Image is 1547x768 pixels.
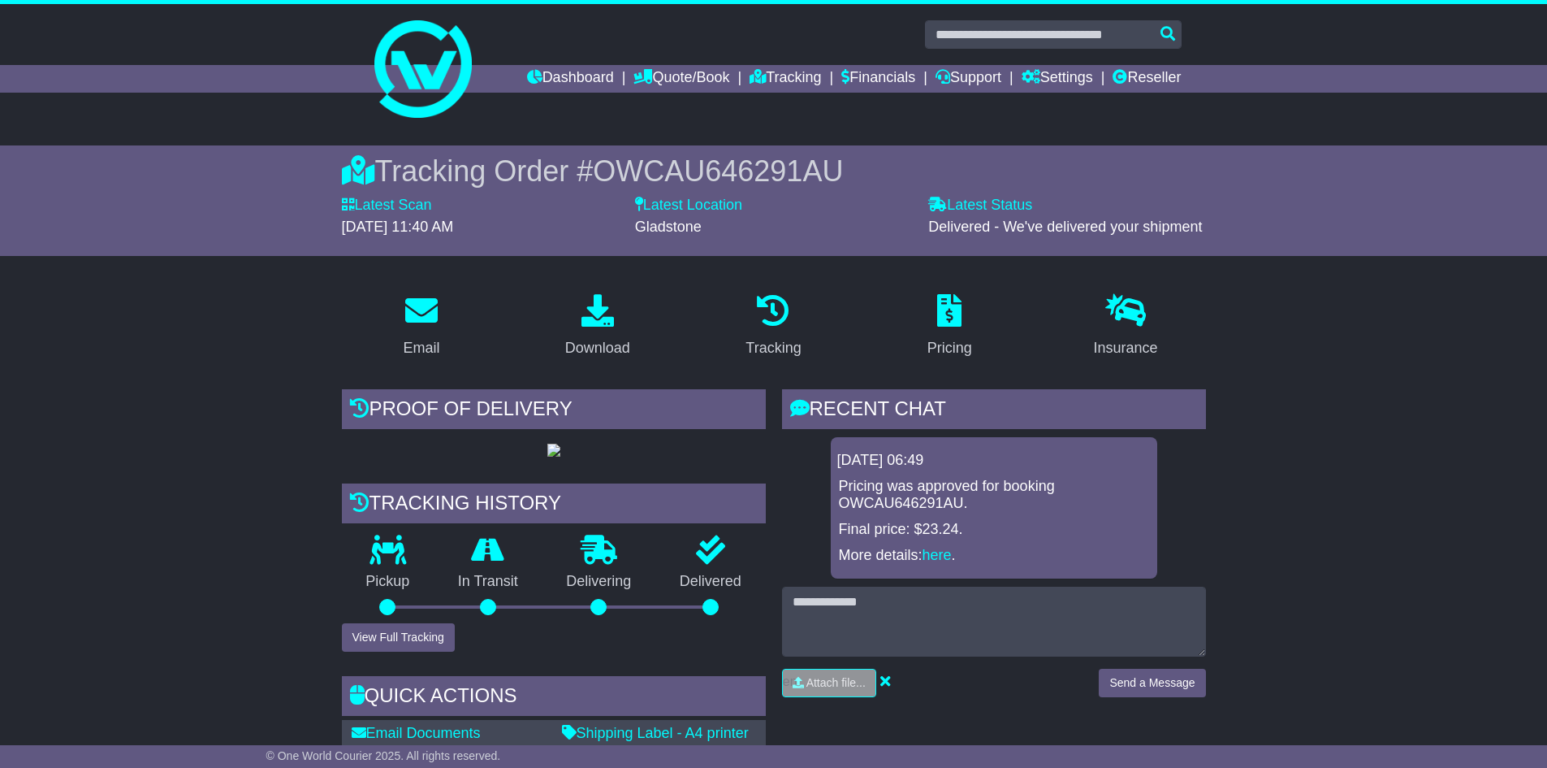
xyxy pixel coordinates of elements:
[266,749,501,762] span: © One World Courier 2025. All rights reserved.
[527,65,614,93] a: Dashboard
[928,219,1202,235] span: Delivered - We've delivered your shipment
[936,65,1001,93] a: Support
[923,547,952,563] a: here
[735,289,811,365] a: Tracking
[342,389,766,433] div: Proof of Delivery
[655,573,766,591] p: Delivered
[434,573,542,591] p: In Transit
[1022,65,1093,93] a: Settings
[635,219,702,235] span: Gladstone
[839,478,1149,513] p: Pricing was approved for booking OWCAU646291AU.
[555,289,641,365] a: Download
[839,547,1149,565] p: More details: .
[841,65,915,93] a: Financials
[593,154,843,188] span: OWCAU646291AU
[342,623,455,652] button: View Full Tracking
[1099,669,1205,697] button: Send a Message
[782,389,1206,433] div: RECENT CHAT
[927,337,972,359] div: Pricing
[342,676,766,720] div: Quick Actions
[403,337,439,359] div: Email
[392,289,450,365] a: Email
[1094,337,1158,359] div: Insurance
[542,573,656,591] p: Delivering
[342,484,766,527] div: Tracking history
[837,452,1151,470] div: [DATE] 06:49
[745,337,801,359] div: Tracking
[565,337,630,359] div: Download
[1083,289,1169,365] a: Insurance
[342,219,454,235] span: [DATE] 11:40 AM
[928,197,1032,215] label: Latest Status
[917,289,983,365] a: Pricing
[342,573,434,591] p: Pickup
[562,725,749,741] a: Shipping Label - A4 printer
[342,197,432,215] label: Latest Scan
[1113,65,1181,93] a: Reseller
[352,725,481,741] a: Email Documents
[547,444,560,457] img: GetPodImage
[635,197,742,215] label: Latest Location
[750,65,821,93] a: Tracking
[839,521,1149,539] p: Final price: $23.24.
[342,154,1206,189] div: Tracking Order #
[633,65,729,93] a: Quote/Book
